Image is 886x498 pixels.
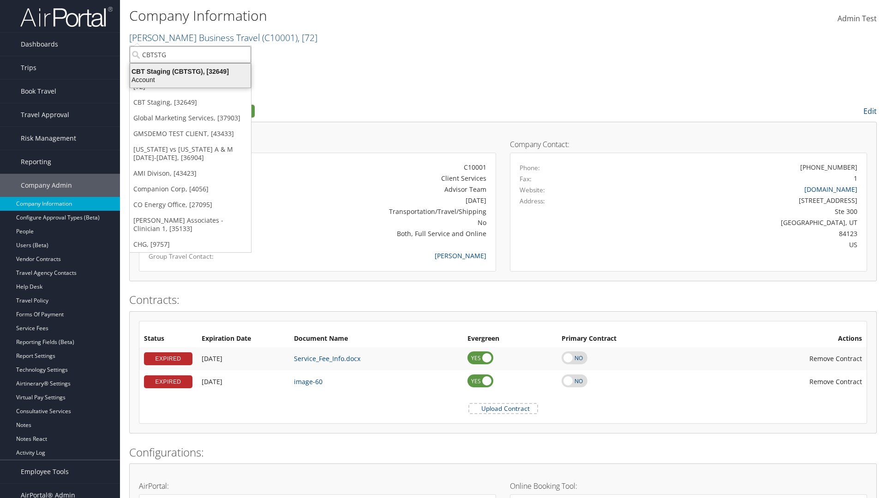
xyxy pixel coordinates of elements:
[130,181,251,197] a: Companion Corp, [4056]
[129,292,877,308] h2: Contracts:
[202,377,222,386] span: [DATE]
[838,5,877,33] a: Admin Test
[435,251,486,260] a: [PERSON_NAME]
[129,6,628,25] h1: Company Information
[262,31,298,44] span: ( C10001 )
[139,141,496,148] h4: Account Details:
[838,13,877,24] span: Admin Test
[520,163,540,172] label: Phone:
[125,67,256,76] div: CBT Staging (CBTSTG), [32649]
[800,162,857,172] div: [PHONE_NUMBER]
[144,352,192,365] div: EXPIRED
[21,174,72,197] span: Company Admin
[463,331,557,347] th: Evergreen
[129,445,877,460] h2: Configurations:
[266,173,486,183] div: Client Services
[863,106,877,116] a: Edit
[130,46,251,63] input: Search Accounts
[130,197,251,213] a: CO Energy Office, [27095]
[21,150,51,173] span: Reporting
[520,196,545,206] label: Address:
[854,173,857,183] div: 1
[608,218,858,227] div: [GEOGRAPHIC_DATA], UT
[469,404,537,413] label: Upload Contract
[510,482,867,490] h4: Online Booking Tool:
[149,252,252,261] label: Group Travel Contact:
[21,127,76,150] span: Risk Management
[809,354,862,363] span: Remove Contract
[130,95,251,110] a: CBT Staging, [32649]
[289,331,463,347] th: Document Name
[298,31,317,44] span: , [ 72 ]
[202,378,285,386] div: Add/Edit Date
[266,229,486,238] div: Both, Full Service and Online
[800,373,809,391] i: Remove Contract
[144,375,192,388] div: EXPIRED
[129,31,317,44] a: [PERSON_NAME] Business Travel
[202,355,285,363] div: Add/Edit Date
[21,80,56,103] span: Book Travel
[608,240,858,249] div: US
[125,76,256,84] div: Account
[510,141,867,148] h4: Company Contact:
[130,110,251,126] a: Global Marketing Services, [37903]
[130,213,251,237] a: [PERSON_NAME] Associates - Clinician 1, [35133]
[520,185,545,195] label: Website:
[608,196,858,205] div: [STREET_ADDRESS]
[197,331,289,347] th: Expiration Date
[520,174,532,184] label: Fax:
[21,460,69,483] span: Employee Tools
[557,331,704,347] th: Primary Contract
[266,184,486,194] div: Advisor Team
[266,207,486,216] div: Transportation/Travel/Shipping
[21,33,58,56] span: Dashboards
[266,196,486,205] div: [DATE]
[294,377,323,386] a: image-60
[608,229,858,238] div: 84123
[130,237,251,252] a: CHG, [9757]
[130,126,251,142] a: GMSDEMO TEST CLIENT, [43433]
[130,142,251,166] a: [US_STATE] vs [US_STATE] A & M [DATE]-[DATE], [36904]
[266,162,486,172] div: C10001
[804,185,857,194] a: [DOMAIN_NAME]
[266,218,486,227] div: No
[20,6,113,28] img: airportal-logo.png
[21,56,36,79] span: Trips
[809,377,862,386] span: Remove Contract
[21,103,69,126] span: Travel Approval
[608,207,858,216] div: Ste 300
[139,331,197,347] th: Status
[704,331,867,347] th: Actions
[139,482,496,490] h4: AirPortal:
[202,354,222,363] span: [DATE]
[129,103,623,119] h2: Company Profile:
[294,354,360,363] a: Service_Fee_Info.docx
[130,166,251,181] a: AMI Divison, [43423]
[800,350,809,368] i: Remove Contract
